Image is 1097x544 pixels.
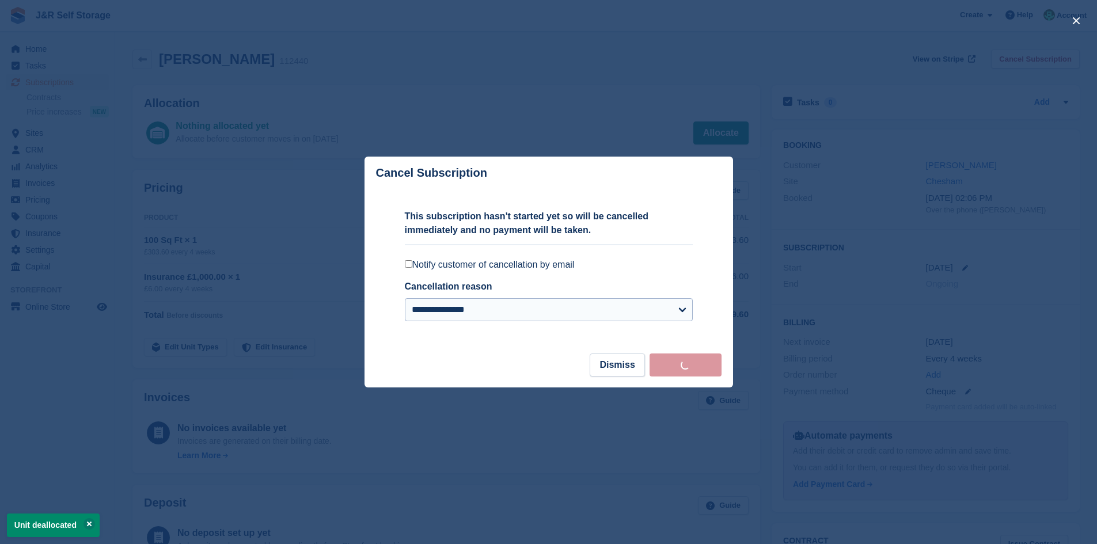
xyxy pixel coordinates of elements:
[405,210,693,237] p: This subscription hasn't started yet so will be cancelled immediately and no payment will be taken.
[7,513,100,537] p: Unit deallocated
[590,353,644,376] button: Dismiss
[376,166,487,180] p: Cancel Subscription
[405,259,693,271] label: Notify customer of cancellation by email
[405,281,492,291] label: Cancellation reason
[405,260,412,268] input: Notify customer of cancellation by email
[1067,12,1085,30] button: close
